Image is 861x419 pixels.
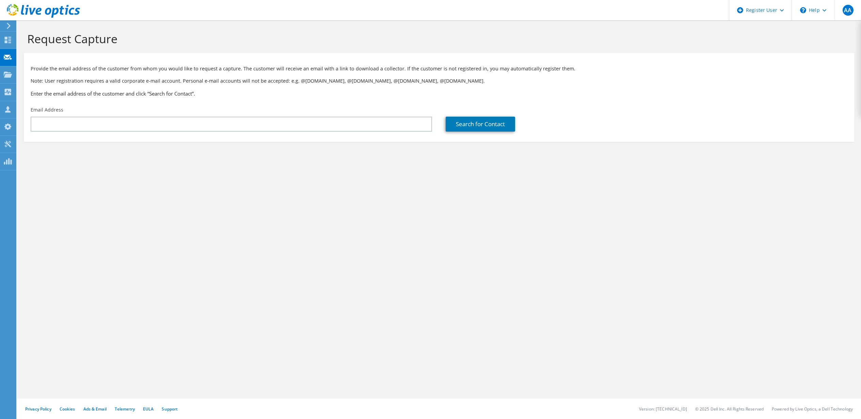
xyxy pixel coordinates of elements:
[60,406,75,412] a: Cookies
[800,7,806,13] svg: \n
[31,65,847,72] p: Provide the email address of the customer from whom you would like to request a capture. The cust...
[31,90,847,97] h3: Enter the email address of the customer and click “Search for Contact”.
[695,406,764,412] li: © 2025 Dell Inc. All Rights Reserved
[27,32,847,46] h1: Request Capture
[162,406,178,412] a: Support
[772,406,853,412] li: Powered by Live Optics, a Dell Technology
[83,406,107,412] a: Ads & Email
[25,406,51,412] a: Privacy Policy
[115,406,135,412] a: Telemetry
[446,117,515,132] a: Search for Contact
[31,77,847,85] p: Note: User registration requires a valid corporate e-mail account. Personal e-mail accounts will ...
[843,5,854,16] span: AA
[639,406,687,412] li: Version: [TECHNICAL_ID]
[31,106,63,113] label: Email Address
[143,406,154,412] a: EULA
